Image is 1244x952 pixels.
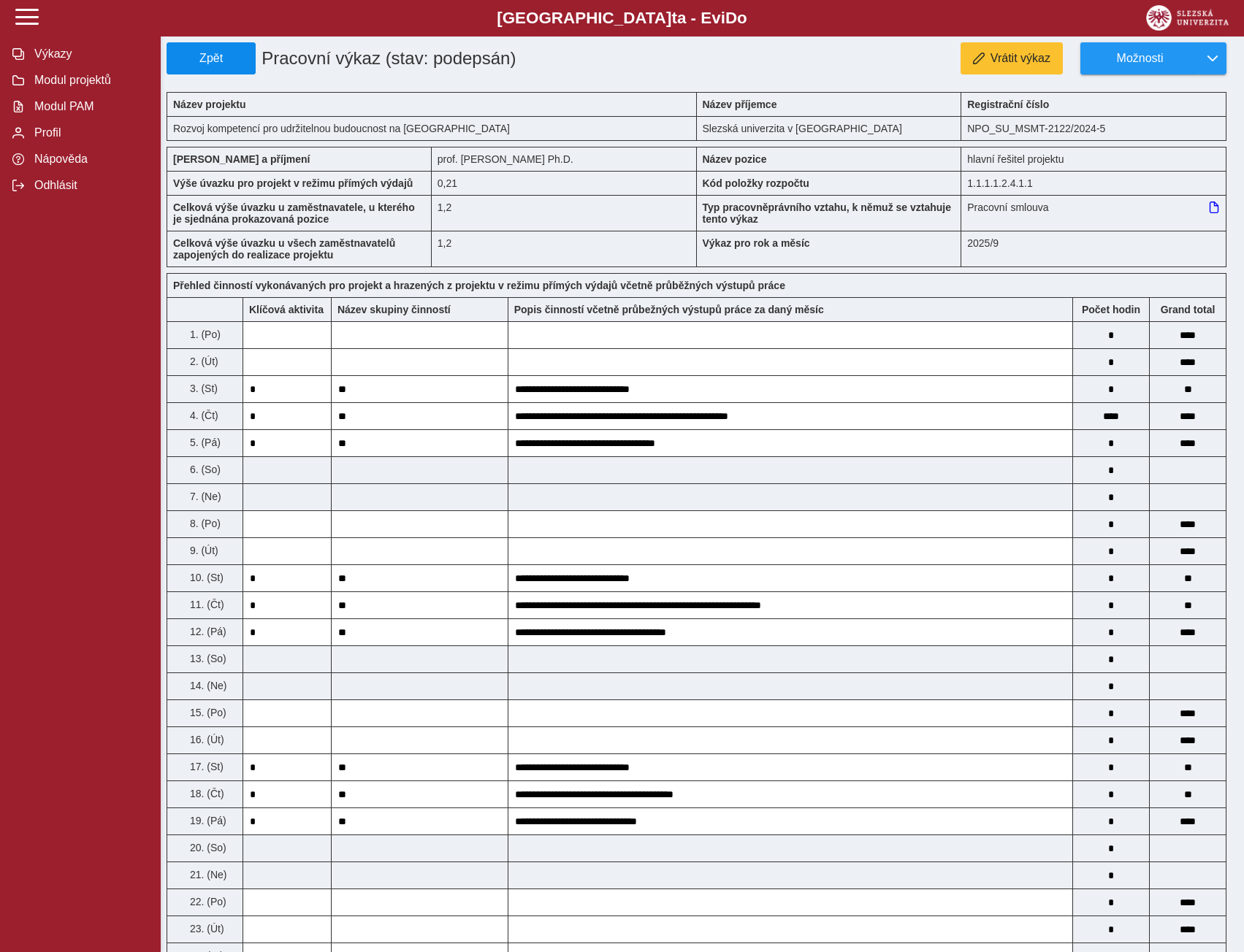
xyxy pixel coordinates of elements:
b: Suma za den přes všechny výkazy [1150,304,1226,315]
b: Název pozice [703,153,767,165]
span: Modul PAM [30,100,148,113]
img: logo_web_su.png [1146,5,1229,31]
div: Pracovní smlouva [961,195,1226,231]
span: 2. (Út) [187,356,218,367]
b: Přehled činností vykonávaných pro projekt a hrazených z projektu v režimu přímých výdajů včetně p... [173,280,785,291]
b: Název příjemce [703,99,777,110]
span: 3. (St) [187,383,218,394]
div: 1,68 h / den. 8,4 h / týden. [432,171,697,195]
div: 1.1.1.1.2.4.1.1 [961,171,1226,195]
div: 1,2 [432,195,697,231]
span: Vrátit výkaz [991,52,1050,65]
span: Zpět [173,52,249,65]
div: NPO_SU_MSMT-2122/2024-5 [961,116,1226,141]
b: Typ pracovněprávního vztahu, k němuž se vztahuje tento výkaz [703,201,952,225]
b: Název projektu [173,99,246,110]
span: 11. (Čt) [187,599,224,610]
div: Slezská univerzita v [GEOGRAPHIC_DATA] [697,116,962,141]
div: prof. [PERSON_NAME] Ph.D. [432,147,697,171]
b: Název skupiny činností [337,304,451,315]
span: Modul projektů [30,74,148,87]
button: Zpět [167,42,256,74]
span: 4. (Čt) [187,410,218,421]
div: 2025/9 [961,231,1226,267]
span: 9. (Út) [187,545,218,556]
span: Výkazy [30,47,148,61]
span: 18. (Čt) [187,788,224,799]
span: 21. (Ne) [187,869,227,880]
span: 12. (Pá) [187,626,226,637]
b: Popis činností včetně průbežných výstupů práce za daný měsíc [514,304,824,315]
span: 23. (Út) [187,923,224,934]
span: Odhlásit [30,179,148,192]
b: Počet hodin [1073,304,1149,315]
b: [PERSON_NAME] a příjmení [173,153,310,165]
span: 19. (Pá) [187,815,226,826]
span: 8. (Po) [187,518,221,529]
span: 7. (Ne) [187,491,221,502]
span: o [737,9,747,27]
span: 16. (Út) [187,734,224,745]
span: Profil [30,126,148,139]
div: 1,2 [432,231,697,267]
div: hlavní řešitel projektu [961,147,1226,171]
span: 17. (St) [187,761,224,772]
span: Možnosti [1093,52,1187,65]
div: Rozvoj kompetencí pro udržitelnou budoucnost na [GEOGRAPHIC_DATA] [167,116,697,141]
span: 6. (So) [187,464,221,475]
span: 10. (St) [187,572,224,583]
b: Celková výše úvazku u zaměstnavatele, u kterého je sjednána prokazovaná pozice [173,201,415,225]
b: Výkaz pro rok a měsíc [703,237,810,249]
span: Nápověda [30,153,148,166]
span: 15. (Po) [187,707,226,718]
h1: Pracovní výkaz (stav: podepsán) [256,42,613,74]
span: 5. (Pá) [187,437,221,448]
b: Registrační číslo [967,99,1049,110]
span: t [671,9,676,27]
b: Kód položky rozpočtu [703,177,809,189]
span: 20. (So) [187,842,226,853]
b: Celková výše úvazku u všech zaměstnavatelů zapojených do realizace projektu [173,237,395,261]
b: Klíčová aktivita [249,304,324,315]
span: 22. (Po) [187,896,226,907]
b: [GEOGRAPHIC_DATA] a - Evi [44,9,1200,28]
button: Možnosti [1080,42,1199,74]
button: Vrátit výkaz [961,42,1063,74]
b: Výše úvazku pro projekt v režimu přímých výdajů [173,177,413,189]
span: D [725,9,737,27]
span: 14. (Ne) [187,680,227,691]
span: 1. (Po) [187,329,221,340]
span: 13. (So) [187,653,226,664]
